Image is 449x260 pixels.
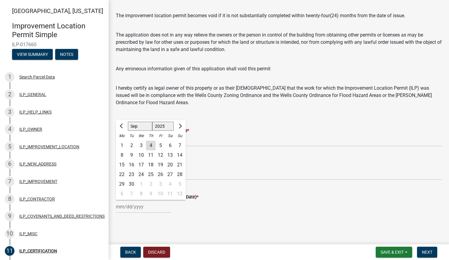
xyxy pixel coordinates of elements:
div: Saturday, October 11, 2025 [165,189,175,199]
div: We [136,131,146,141]
div: 23 [127,170,136,179]
div: 5 [156,141,165,150]
button: Save & Exit [376,247,412,258]
button: View Summary [12,49,53,60]
div: ILP_HELP_LINKS [19,110,52,114]
select: Select month [128,122,152,131]
wm-modal-confirm: Notes [55,52,78,57]
span: ILP-017660 [12,42,96,47]
div: 25 [146,170,156,179]
div: 8 [5,194,14,204]
div: Wednesday, September 3, 2025 [136,141,146,150]
div: 11 [165,189,175,199]
div: Wednesday, October 8, 2025 [136,189,146,199]
span: Back [125,250,136,255]
div: Thursday, September 11, 2025 [146,150,156,160]
p: I hereby certify as legal owner of this property or as their [DEMOGRAPHIC_DATA] that the work for... [116,85,442,106]
div: Friday, October 3, 2025 [156,179,165,189]
div: 20 [165,160,175,170]
div: Sunday, September 7, 2025 [175,141,185,150]
div: 2 [5,90,14,99]
div: 7 [127,189,136,199]
div: Wednesday, September 17, 2025 [136,160,146,170]
div: Wednesday, October 1, 2025 [136,179,146,189]
div: ILP_CONTRACTOR [19,197,55,201]
span: [GEOGRAPHIC_DATA], [US_STATE] [12,7,103,14]
div: 8 [136,189,146,199]
div: 7 [5,177,14,186]
div: 11 [146,150,156,160]
div: Thursday, October 2, 2025 [146,179,156,189]
p: Any erroneous information given of this application shall void this permit [116,65,442,72]
div: Tuesday, October 7, 2025 [127,189,136,199]
div: Search Parcel Data [19,75,55,79]
div: 17 [136,160,146,170]
div: Sa [165,131,175,141]
div: Monday, September 29, 2025 [117,179,127,189]
div: ILP_OWNER [19,127,42,131]
div: 10 [136,150,146,160]
div: Wednesday, September 10, 2025 [136,150,146,160]
div: Sunday, October 5, 2025 [175,179,185,189]
div: Th [146,131,156,141]
div: 11 [5,246,14,256]
button: Previous month [118,121,125,131]
button: Back [120,247,141,258]
button: Discard [143,247,170,258]
div: Saturday, September 13, 2025 [165,150,175,160]
div: 30 [127,179,136,189]
div: Wednesday, September 24, 2025 [136,170,146,179]
div: 10 [156,189,165,199]
div: 28 [175,170,185,179]
div: Monday, September 8, 2025 [117,150,127,160]
div: 6 [117,189,127,199]
div: 14 [175,150,185,160]
div: Saturday, October 4, 2025 [165,179,175,189]
span: Next [422,250,432,255]
div: Thursday, September 4, 2025 [146,141,156,150]
div: ILP_NEW_ADDRESS [19,162,56,166]
div: 6 [5,159,14,169]
div: Tuesday, September 16, 2025 [127,160,136,170]
div: Tuesday, September 9, 2025 [127,150,136,160]
p: The application does not in any way relieve the owners or the person in control of the building f... [116,31,442,53]
div: 4 [165,179,175,189]
span: Save & Exit [381,250,404,255]
div: 7 [175,141,185,150]
div: ILP_MISC [19,232,37,236]
div: Monday, September 22, 2025 [117,170,127,179]
div: 12 [175,189,185,199]
div: Su [175,131,185,141]
div: ILP_COVENANTS_AND_DEED_RESTRICTIONS [19,214,105,218]
div: Thursday, October 9, 2025 [146,189,156,199]
div: Saturday, September 20, 2025 [165,160,175,170]
div: 9 [127,150,136,160]
div: Mo [117,131,127,141]
div: Monday, October 6, 2025 [117,189,127,199]
div: Friday, September 26, 2025 [156,170,165,179]
p: The improvement location permit becomes void if it is not substantially completed within twenty-f... [116,12,442,19]
div: 26 [156,170,165,179]
div: Fr [156,131,165,141]
div: Sunday, September 28, 2025 [175,170,185,179]
div: 5 [175,179,185,189]
div: Saturday, September 6, 2025 [165,141,175,150]
div: 1 [5,72,14,82]
div: 5 [5,142,14,152]
div: 13 [165,150,175,160]
div: Sunday, September 21, 2025 [175,160,185,170]
div: Friday, September 19, 2025 [156,160,165,170]
div: 3 [136,141,146,150]
div: Tuesday, September 23, 2025 [127,170,136,179]
div: 4 [5,124,14,134]
div: ILP_GENERAL [19,92,46,97]
h4: Improvement Location Permit Simple [12,22,104,39]
div: 3 [5,107,14,117]
div: 22 [117,170,127,179]
div: Friday, September 5, 2025 [156,141,165,150]
div: Monday, September 15, 2025 [117,160,127,170]
div: Friday, September 12, 2025 [156,150,165,160]
div: 19 [156,160,165,170]
button: Next [417,247,437,258]
div: 18 [146,160,156,170]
